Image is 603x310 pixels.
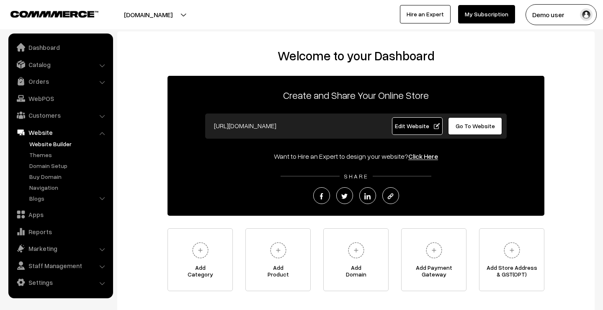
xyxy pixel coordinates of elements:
[27,161,110,170] a: Domain Setup
[27,139,110,148] a: Website Builder
[27,183,110,192] a: Navigation
[27,194,110,203] a: Blogs
[10,125,110,140] a: Website
[10,91,110,106] a: WebPOS
[340,173,373,180] span: SHARE
[580,8,593,21] img: user
[10,241,110,256] a: Marketing
[395,122,440,129] span: Edit Website
[10,8,84,18] a: COMMMERCE
[423,239,446,262] img: plus.svg
[345,239,368,262] img: plus.svg
[95,4,202,25] button: [DOMAIN_NAME]
[10,224,110,239] a: Reports
[167,228,233,291] a: AddCategory
[400,5,451,23] a: Hire an Expert
[392,117,443,135] a: Edit Website
[168,264,232,281] span: Add Category
[10,74,110,89] a: Orders
[402,264,466,281] span: Add Payment Gateway
[245,228,311,291] a: AddProduct
[324,264,388,281] span: Add Domain
[479,228,544,291] a: Add Store Address& GST(OPT)
[456,122,495,129] span: Go To Website
[10,275,110,290] a: Settings
[267,239,290,262] img: plus.svg
[126,48,586,63] h2: Welcome to your Dashboard
[10,57,110,72] a: Catalog
[458,5,515,23] a: My Subscription
[526,4,597,25] button: Demo user
[10,258,110,273] a: Staff Management
[189,239,212,262] img: plus.svg
[27,150,110,159] a: Themes
[401,228,466,291] a: Add PaymentGateway
[10,108,110,123] a: Customers
[10,40,110,55] a: Dashboard
[323,228,389,291] a: AddDomain
[10,207,110,222] a: Apps
[500,239,523,262] img: plus.svg
[448,117,502,135] a: Go To Website
[479,264,544,281] span: Add Store Address & GST(OPT)
[10,11,98,17] img: COMMMERCE
[246,264,310,281] span: Add Product
[27,172,110,181] a: Buy Domain
[167,151,544,161] div: Want to Hire an Expert to design your website?
[408,152,438,160] a: Click Here
[167,88,544,103] p: Create and Share Your Online Store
